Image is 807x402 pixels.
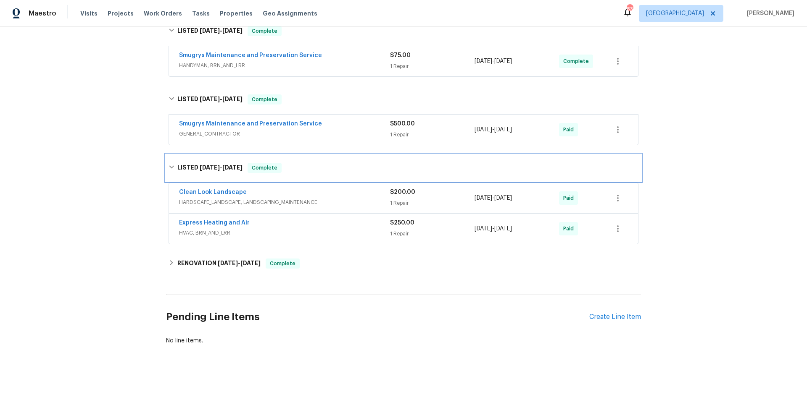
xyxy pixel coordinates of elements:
span: GENERAL_CONTRACTOR [179,130,390,138]
span: [DATE] [200,164,220,170]
span: - [475,224,512,233]
div: 1 Repair [390,62,475,70]
span: [DATE] [240,260,261,266]
span: Complete [266,259,299,268]
span: $75.00 [390,52,411,58]
div: 1 Repair [390,230,475,238]
span: [DATE] [218,260,238,266]
span: [DATE] [475,226,492,232]
div: 83 [627,5,633,13]
span: - [200,96,243,102]
span: [DATE] [494,127,512,133]
span: - [200,28,243,34]
a: Clean Look Landscape [179,189,247,195]
h6: LISTED [177,26,243,36]
h2: Pending Line Items [166,298,589,337]
div: LISTED [DATE]-[DATE]Complete [166,86,641,113]
span: Projects [108,9,134,18]
h6: LISTED [177,163,243,173]
span: Maestro [29,9,56,18]
h6: RENOVATION [177,258,261,269]
span: $500.00 [390,121,415,127]
span: Paid [563,125,577,134]
div: LISTED [DATE]-[DATE]Complete [166,18,641,44]
div: Create Line Item [589,313,641,321]
div: 1 Repair [390,131,475,139]
span: Properties [220,9,253,18]
span: [DATE] [475,127,492,133]
span: Complete [563,57,592,65]
div: RENOVATION [DATE]-[DATE]Complete [166,253,641,274]
span: [DATE] [222,28,243,34]
span: - [475,57,512,65]
div: LISTED [DATE]-[DATE]Complete [166,154,641,181]
span: [DATE] [494,226,512,232]
a: Smugrys Maintenance and Preservation Service [179,121,322,127]
span: [PERSON_NAME] [744,9,794,18]
div: 1 Repair [390,199,475,207]
span: Complete [248,27,281,35]
span: - [475,194,512,202]
span: Visits [80,9,98,18]
span: Geo Assignments [263,9,317,18]
h6: LISTED [177,94,243,104]
span: - [475,125,512,134]
span: - [200,164,243,170]
span: [DATE] [494,58,512,64]
span: [DATE] [200,28,220,34]
span: HARDSCAPE_LANDSCAPE, LANDSCAPING_MAINTENANCE [179,198,390,206]
span: $250.00 [390,220,414,226]
span: [DATE] [475,58,492,64]
span: $200.00 [390,189,415,195]
span: Paid [563,224,577,233]
div: No line items. [166,337,641,345]
span: HANDYMAN, BRN_AND_LRR [179,61,390,70]
span: [DATE] [475,195,492,201]
span: Tasks [192,10,210,16]
span: - [218,260,261,266]
a: Express Heating and Air [179,220,250,226]
span: [DATE] [222,164,243,170]
span: Work Orders [144,9,182,18]
span: Complete [248,164,281,172]
span: [DATE] [200,96,220,102]
span: HVAC, BRN_AND_LRR [179,229,390,237]
span: [DATE] [222,96,243,102]
span: [DATE] [494,195,512,201]
span: Complete [248,95,281,104]
span: Paid [563,194,577,202]
span: [GEOGRAPHIC_DATA] [646,9,704,18]
a: Smugrys Maintenance and Preservation Service [179,52,322,58]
